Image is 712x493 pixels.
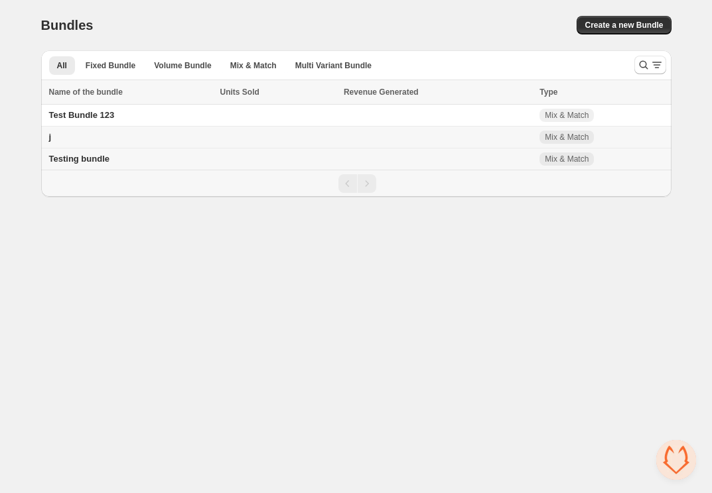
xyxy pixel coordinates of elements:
button: Revenue Generated [344,85,432,99]
span: Fixed Bundle [86,60,135,71]
span: Mix & Match [545,154,589,164]
span: Test Bundle 123 [49,110,115,120]
span: Revenue Generated [344,85,419,99]
span: Create a new Bundle [585,20,663,30]
span: Volume Bundle [154,60,211,71]
span: Mix & Match [230,60,277,71]
span: Mix & Match [545,132,589,142]
div: Type [539,85,663,99]
button: Search and filter results [634,56,666,74]
button: Units Sold [220,85,273,99]
span: Mix & Match [545,110,589,121]
span: Testing bundle [49,154,109,164]
h1: Bundles [41,17,94,33]
button: Create a new Bundle [577,16,671,34]
div: Open chat [656,440,696,480]
div: Name of the bundle [49,85,212,99]
span: j [49,132,52,142]
span: All [57,60,67,71]
nav: Pagination [41,170,672,197]
span: Multi Variant Bundle [295,60,372,71]
span: Units Sold [220,85,259,99]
